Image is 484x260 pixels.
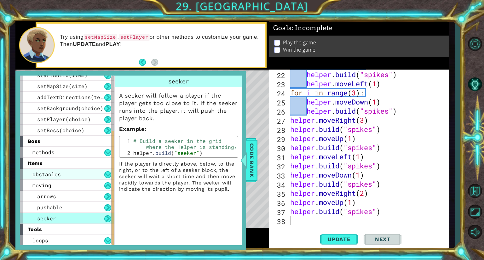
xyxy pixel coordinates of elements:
button: Mute [466,223,484,241]
span: boss [28,138,41,144]
strong: : [119,126,147,132]
div: boss [20,136,114,147]
p: Try using , or other methods to customize your game. Then and ! [60,34,261,48]
div: 32 [270,162,287,171]
div: 38 [270,217,287,226]
div: 26 [270,107,287,116]
span: methods [32,149,55,155]
button: Update [320,230,358,248]
div: tools [20,224,114,235]
button: Next [151,59,158,66]
p: If the player is directly above, below, to the right, or to the left of a seeker block, the seeke... [119,161,238,192]
button: AI Hint [466,75,484,93]
div: items [20,158,114,169]
span: arrows [37,193,56,200]
span: Example [119,126,145,132]
strong: PLAY [106,41,120,47]
span: Goals [273,24,333,32]
span: items [28,160,43,166]
button: Level Options [466,35,484,53]
div: 30 [270,144,287,153]
span: setBackground(choice) [37,105,103,111]
span: obstacles [32,171,61,178]
div: seeker [115,76,243,87]
span: : Incomplete [292,24,332,32]
span: setMapSize(size) [37,83,88,89]
span: tools [28,226,42,232]
code: setMapSize [84,34,117,41]
p: Play the game [283,39,316,46]
div: 23 [270,80,287,89]
div: 31 [270,153,287,162]
div: 2 [121,150,132,156]
span: seeker [168,77,189,85]
div: 35 [270,189,287,199]
div: 34 [270,180,287,189]
span: startBuild(item) [37,72,88,78]
span: Next [369,236,397,242]
div: 24 [270,89,287,98]
button: Back [139,59,151,66]
p: A seeker will follow a player if the player gets too close to it. If the seeker runs into the pla... [119,92,238,122]
div: 1 [121,138,132,150]
button: Maximize Browser [466,202,484,221]
div: 33 [270,171,287,180]
div: 29 [270,135,287,144]
code: setPlayer [119,34,150,41]
span: addTextDirections(text) [37,94,110,100]
span: loops [32,237,48,244]
strong: UPDATE [73,41,96,47]
span: setBoss(choice) [37,127,84,133]
div: 22 [270,71,287,80]
div: 37 [270,208,287,217]
div: 27 [270,116,287,126]
button: Back to Map [466,182,484,200]
div: 28 [270,126,287,135]
div: 25 [270,98,287,107]
div: 36 [270,199,287,208]
span: seeker [37,215,56,222]
span: pushable [37,204,62,211]
span: Code Bank [247,141,257,179]
span: setPlayer(choice) [37,116,91,122]
button: Next [364,230,401,248]
p: Win the game [283,46,316,53]
a: Back to Map [466,181,484,201]
span: Update [321,236,357,242]
span: moving [32,182,51,189]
